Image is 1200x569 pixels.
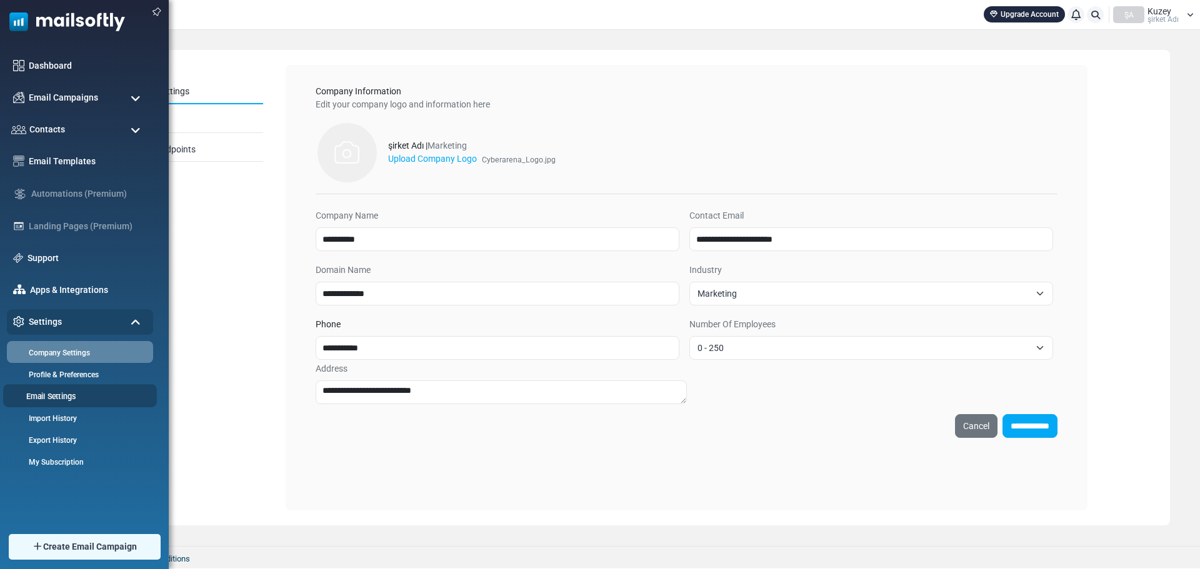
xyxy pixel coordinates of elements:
a: Apps & Integrations [30,284,147,297]
label: Contact Email [689,209,744,222]
label: Industry [689,264,722,277]
a: Email Templates [29,155,147,168]
span: Contacts [29,123,65,136]
div: şirket Adı | [388,139,556,152]
a: Webhook Endpoints [108,138,263,162]
a: Company Settings [7,347,150,359]
span: Settings [29,315,62,329]
span: Edit your company logo and information here [316,99,490,109]
a: Upgrade Account [984,6,1065,22]
a: Email Settings [3,390,153,402]
label: Number Of Employees [689,318,776,331]
img: email-templates-icon.svg [13,156,24,167]
a: Cancel [955,414,997,438]
span: Create Email Campaign [43,540,137,553]
img: dashboard-icon.svg [13,60,24,71]
span: 0 - 250 [697,340,1030,355]
label: Phone [316,318,341,331]
span: Marketing [697,286,1030,301]
label: Upload Company Logo [388,152,477,166]
label: Address [316,362,347,375]
span: Email Campaigns [29,91,98,104]
a: Profile & Preferences [7,369,150,380]
img: workflow.svg [13,187,27,201]
span: Marketing [689,282,1053,305]
img: settings-icon.svg [13,316,24,327]
label: Domain Name [316,264,371,277]
img: campaigns-icon.png [13,92,24,103]
img: landing_pages.svg [13,220,24,232]
span: Marketing [427,141,467,151]
a: Support [27,252,147,265]
span: Company Information [316,86,401,96]
span: Kuzey [1147,7,1171,16]
img: support-icon.svg [13,253,23,263]
p: Cyberarena_Logo.jpg [482,154,556,166]
a: ŞA Kuzey şirket Adı [1113,6,1194,23]
a: My Subscription [7,457,150,468]
a: API Keys [108,109,263,133]
label: Company Name [316,209,378,222]
footer: 2025 [41,546,1200,568]
img: firms-empty-photos-icon.svg [316,121,378,184]
div: ŞA [1113,6,1144,23]
a: Import History [7,413,150,424]
img: contacts-icon.svg [11,125,26,134]
span: şirket Adı [1147,16,1179,23]
a: Dashboard [29,59,147,72]
span: 0 - 250 [689,336,1053,360]
a: Company Settings [108,80,263,104]
a: Export History [7,435,150,446]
